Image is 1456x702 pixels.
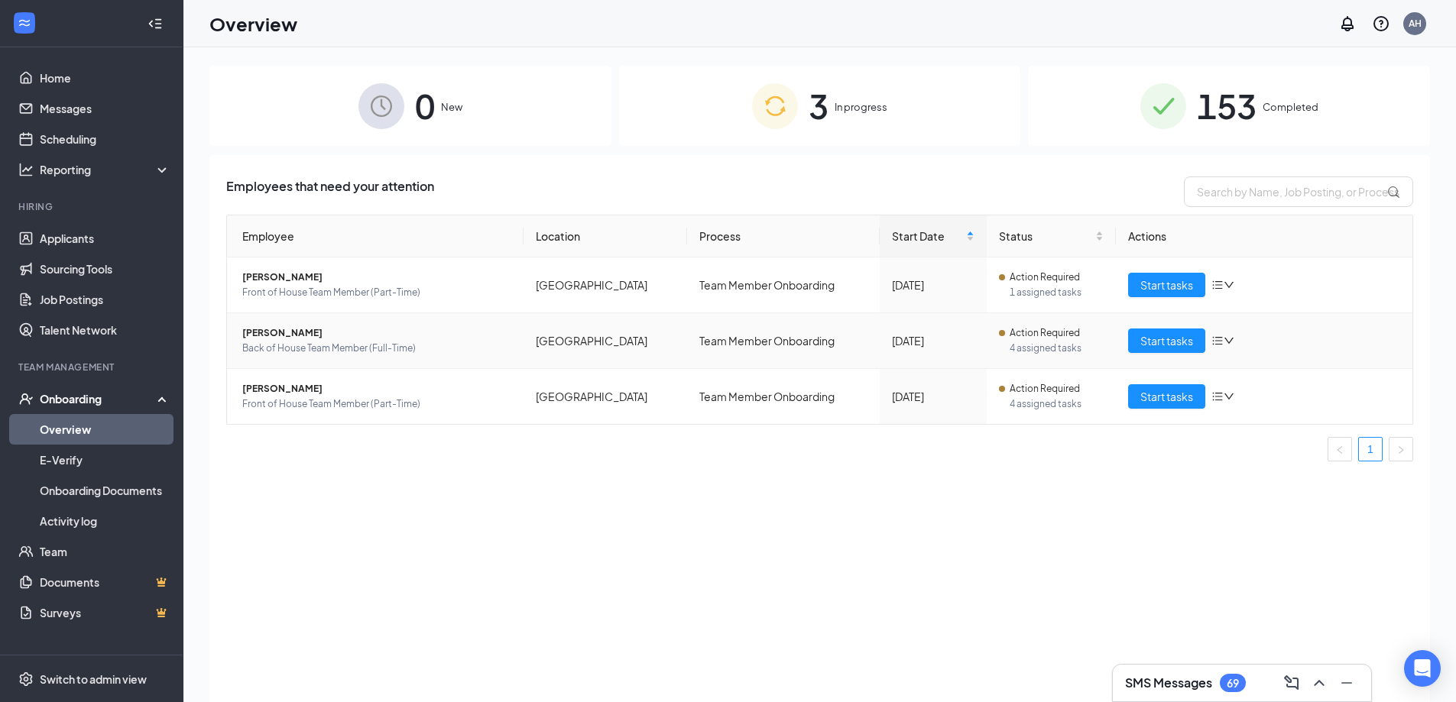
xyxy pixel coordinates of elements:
[40,124,170,154] a: Scheduling
[40,567,170,597] a: DocumentsCrown
[1389,437,1413,461] button: right
[17,15,32,31] svg: WorkstreamLogo
[524,369,688,424] td: [GEOGRAPHIC_DATA]
[40,506,170,536] a: Activity log
[687,215,880,257] th: Process
[1335,445,1344,455] span: left
[242,270,511,285] span: [PERSON_NAME]
[242,285,511,300] span: Front of House Team Member (Part-Time)
[1128,273,1205,297] button: Start tasks
[40,93,170,124] a: Messages
[40,536,170,567] a: Team
[441,99,462,115] span: New
[1310,674,1328,692] svg: ChevronUp
[1307,671,1331,695] button: ChevronUp
[40,475,170,506] a: Onboarding Documents
[1211,279,1224,291] span: bars
[242,341,511,356] span: Back of House Team Member (Full-Time)
[40,671,147,687] div: Switch to admin view
[226,176,434,207] span: Employees that need your attention
[1224,280,1234,290] span: down
[18,671,34,687] svg: Settings
[1128,384,1205,409] button: Start tasks
[524,313,688,369] td: [GEOGRAPHIC_DATA]
[1140,277,1193,293] span: Start tasks
[1328,437,1352,461] button: left
[40,254,170,284] a: Sourcing Tools
[524,257,688,313] td: [GEOGRAPHIC_DATA]
[1227,677,1239,690] div: 69
[1010,270,1080,285] span: Action Required
[999,228,1092,244] span: Status
[1197,79,1257,132] span: 153
[1211,335,1224,347] span: bars
[1359,438,1382,461] a: 1
[892,277,974,293] div: [DATE]
[687,369,880,424] td: Team Member Onboarding
[1184,176,1413,207] input: Search by Name, Job Posting, or Process
[40,597,170,628] a: SurveysCrown
[1328,437,1352,461] li: Previous Page
[892,228,963,244] span: Start Date
[1128,328,1205,353] button: Start tasks
[18,200,167,213] div: Hiring
[1283,674,1301,692] svg: ComposeMessage
[1263,99,1318,115] span: Completed
[524,215,688,257] th: Location
[18,361,167,374] div: Team Management
[687,313,880,369] td: Team Member Onboarding
[415,79,435,132] span: 0
[1404,650,1441,687] div: Open Intercom Messenger
[242,396,511,412] span: Front of House Team Member (Part-Time)
[1140,388,1193,405] span: Start tasks
[40,284,170,315] a: Job Postings
[242,325,511,341] span: [PERSON_NAME]
[40,223,170,254] a: Applicants
[1372,15,1390,33] svg: QuestionInfo
[1358,437,1383,461] li: 1
[209,11,297,37] h1: Overview
[687,257,880,313] td: Team Member Onboarding
[40,315,170,345] a: Talent Network
[40,63,170,93] a: Home
[835,99,887,115] span: In progress
[1010,396,1104,412] span: 4 assigned tasks
[1010,341,1104,356] span: 4 assigned tasks
[1279,671,1304,695] button: ComposeMessage
[1338,15,1357,33] svg: Notifications
[987,215,1116,257] th: Status
[1116,215,1412,257] th: Actions
[1224,335,1234,346] span: down
[1334,671,1359,695] button: Minimize
[1010,325,1080,341] span: Action Required
[892,332,974,349] div: [DATE]
[892,388,974,405] div: [DATE]
[1010,381,1080,396] span: Action Required
[1338,674,1356,692] svg: Minimize
[18,162,34,177] svg: Analysis
[40,162,171,177] div: Reporting
[1010,285,1104,300] span: 1 assigned tasks
[40,391,157,406] div: Onboarding
[227,215,524,257] th: Employee
[242,381,511,396] span: [PERSON_NAME]
[1125,675,1212,691] h3: SMS Messages
[18,391,34,406] svg: UserCheck
[1211,390,1224,403] span: bars
[40,445,170,475] a: E-Verify
[1140,332,1193,349] span: Start tasks
[148,16,163,31] svg: Collapse
[40,414,170,445] a: Overview
[1396,445,1406,455] span: right
[809,79,829,132] span: 3
[1389,437,1413,461] li: Next Page
[1409,17,1422,30] div: AH
[1224,391,1234,402] span: down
